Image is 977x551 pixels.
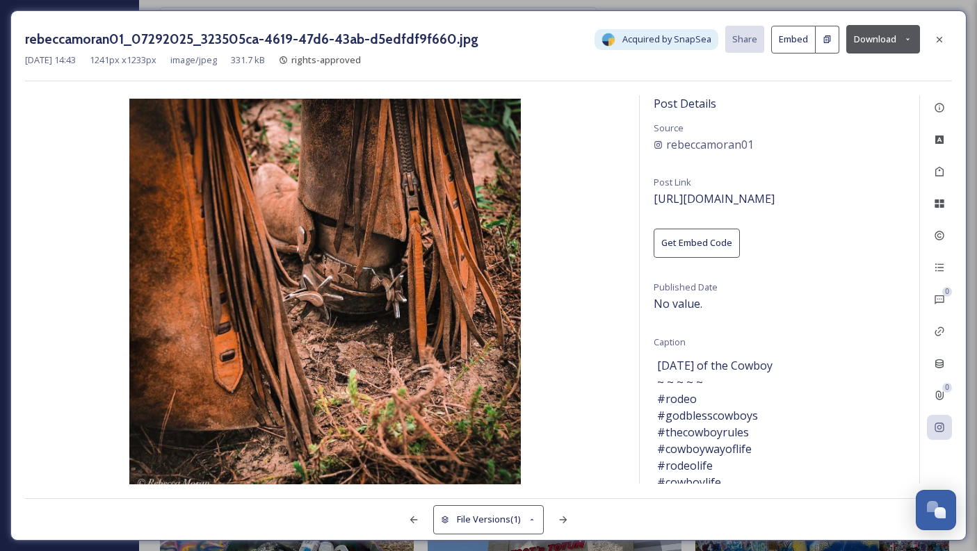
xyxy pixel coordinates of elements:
img: snapsea-logo.png [601,33,615,47]
span: image/jpeg [170,54,217,67]
h3: rebeccamoran01_07292025_323505ca-4619-47d6-43ab-d5edfdf9f660.jpg [25,29,478,49]
span: Caption [654,336,686,348]
div: 0 [942,287,952,297]
button: File Versions(1) [433,505,544,534]
span: 331.7 kB [231,54,265,67]
span: Source [654,122,684,134]
span: Acquired by SnapSea [622,33,711,46]
span: 1241 px x 1233 px [90,54,156,67]
button: Embed [771,26,816,54]
div: 0 [942,383,952,393]
span: [URL][DOMAIN_NAME] [654,191,775,206]
span: Post Link [654,176,691,188]
button: Share [725,26,764,53]
span: rebeccamoran01 [666,136,754,153]
button: Download [846,25,920,54]
span: Published Date [654,281,718,293]
img: 1gCYgi8w2IcCP2z_xfxjaB0NlhJ4uQVh1.jpg [25,99,625,487]
span: rights-approved [291,54,361,66]
span: Post Details [654,96,716,111]
span: No value. [654,296,702,311]
button: Get Embed Code [654,229,740,257]
span: [DATE] 14:43 [25,54,76,67]
button: Open Chat [916,490,956,530]
a: rebeccamoran01 [654,136,905,153]
a: [URL][DOMAIN_NAME] [654,193,775,206]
